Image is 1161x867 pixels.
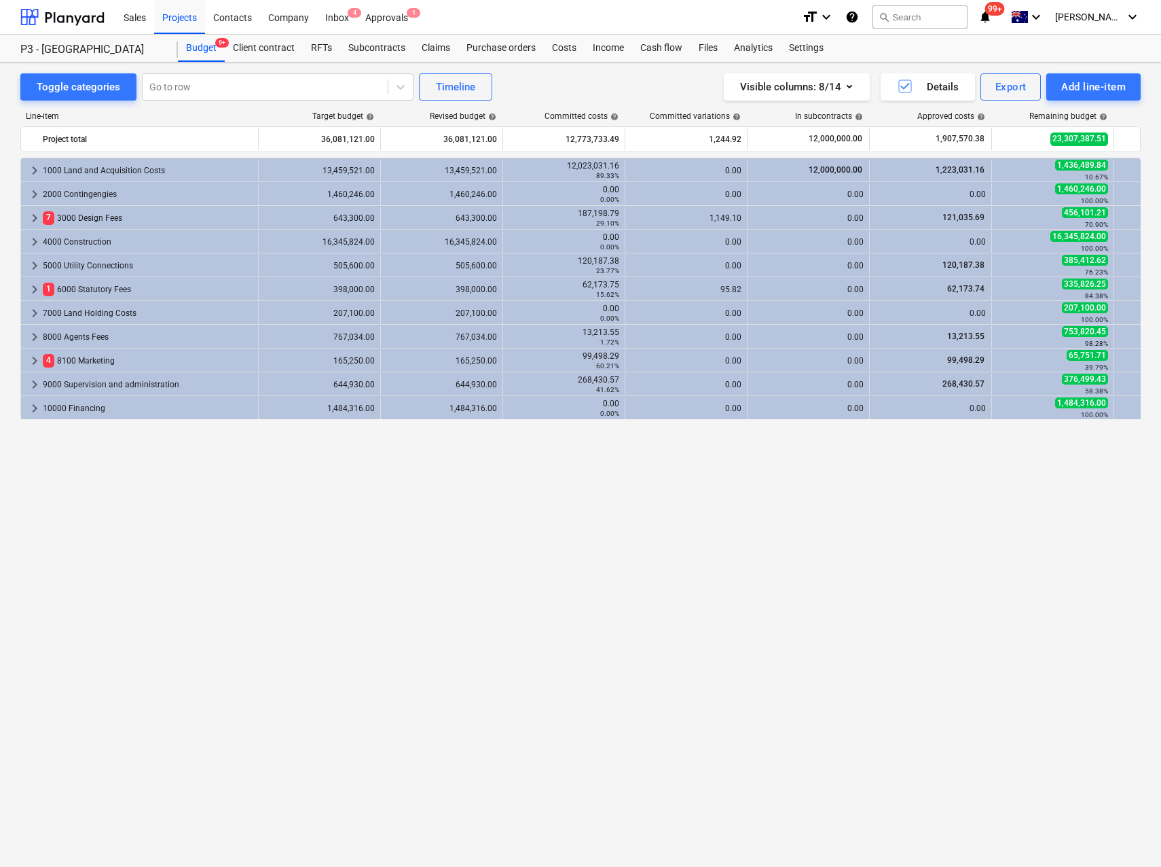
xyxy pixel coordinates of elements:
[178,35,225,62] div: Budget
[544,35,585,62] a: Costs
[941,213,986,222] span: 121,035.69
[1061,78,1126,96] div: Add line-item
[753,213,864,223] div: 0.00
[897,78,959,96] div: Details
[458,35,544,62] a: Purchase orders
[1055,12,1123,22] span: [PERSON_NAME]
[26,353,43,369] span: keyboard_arrow_right
[26,234,43,250] span: keyboard_arrow_right
[1124,9,1141,25] i: keyboard_arrow_down
[1050,132,1108,145] span: 23,307,387.51
[631,190,741,199] div: 0.00
[753,308,864,318] div: 0.00
[386,128,497,150] div: 36,081,121.00
[26,258,43,274] span: keyboard_arrow_right
[1062,279,1108,289] span: 335,826.25
[43,207,253,229] div: 3000 Design Fees
[26,162,43,179] span: keyboard_arrow_right
[1046,73,1141,101] button: Add line-item
[631,380,741,389] div: 0.00
[264,213,375,223] div: 643,300.00
[1081,411,1108,419] small: 100.00%
[509,399,619,418] div: 0.00
[43,183,253,205] div: 2000 Contingengies
[386,285,497,294] div: 398,000.00
[1062,255,1108,266] span: 385,412.62
[215,38,229,48] span: 9+
[509,232,619,251] div: 0.00
[1081,245,1108,252] small: 100.00%
[20,73,136,101] button: Toggle categories
[946,284,986,294] span: 62,173.74
[509,375,619,394] div: 268,430.57
[20,43,162,57] div: P3 - [GEOGRAPHIC_DATA]
[802,9,818,25] i: format_size
[386,308,497,318] div: 207,100.00
[386,380,497,389] div: 644,930.00
[934,165,986,175] span: 1,223,031.16
[43,350,253,372] div: 8100 Marketing
[43,160,253,181] div: 1000 Land and Acquisition Costs
[753,190,864,199] div: 0.00
[37,78,120,96] div: Toggle categories
[980,73,1042,101] button: Export
[348,8,361,18] span: 4
[631,356,741,366] div: 0.00
[264,190,375,199] div: 1,460,246.00
[1085,387,1108,395] small: 58.38%
[995,78,1027,96] div: Export
[178,35,225,62] a: Budget9+
[596,267,619,275] small: 23.77%
[225,35,303,62] div: Client contract
[631,285,741,294] div: 95.82
[26,400,43,417] span: keyboard_arrow_right
[632,35,690,62] a: Cash flow
[26,329,43,345] span: keyboard_arrow_right
[1085,292,1108,300] small: 84.38%
[753,404,864,413] div: 0.00
[1062,326,1108,337] span: 753,820.45
[807,133,864,145] span: 12,000,000.00
[1055,183,1108,194] span: 1,460,246.00
[585,35,632,62] a: Income
[264,356,375,366] div: 165,250.00
[26,186,43,202] span: keyboard_arrow_right
[509,185,619,204] div: 0.00
[407,8,420,18] span: 1
[631,332,741,342] div: 0.00
[1055,160,1108,171] span: 1,436,489.84
[753,332,864,342] div: 0.00
[363,113,374,121] span: help
[430,111,496,121] div: Revised budget
[264,404,375,413] div: 1,484,316.00
[1085,173,1108,181] small: 10.67%
[1081,316,1108,323] small: 100.00%
[608,113,619,121] span: help
[264,308,375,318] div: 207,100.00
[509,328,619,347] div: 13,213.55
[509,280,619,299] div: 62,173.75
[650,111,741,121] div: Committed variations
[1085,221,1108,228] small: 70.90%
[946,332,986,341] span: 13,213.55
[941,379,986,389] span: 268,430.57
[753,356,864,366] div: 0.00
[386,404,497,413] div: 1,484,316.00
[386,356,497,366] div: 165,250.00
[917,111,985,121] div: Approved costs
[43,128,253,150] div: Project total
[881,73,975,101] button: Details
[726,35,781,62] div: Analytics
[43,374,253,395] div: 9000 Supervision and administration
[631,166,741,175] div: 0.00
[1081,197,1108,205] small: 100.00%
[596,291,619,298] small: 15.62%
[753,380,864,389] div: 0.00
[941,260,986,270] span: 120,187.38
[43,279,253,300] div: 6000 Statutory Fees
[872,5,967,29] button: Search
[1055,397,1108,408] span: 1,484,316.00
